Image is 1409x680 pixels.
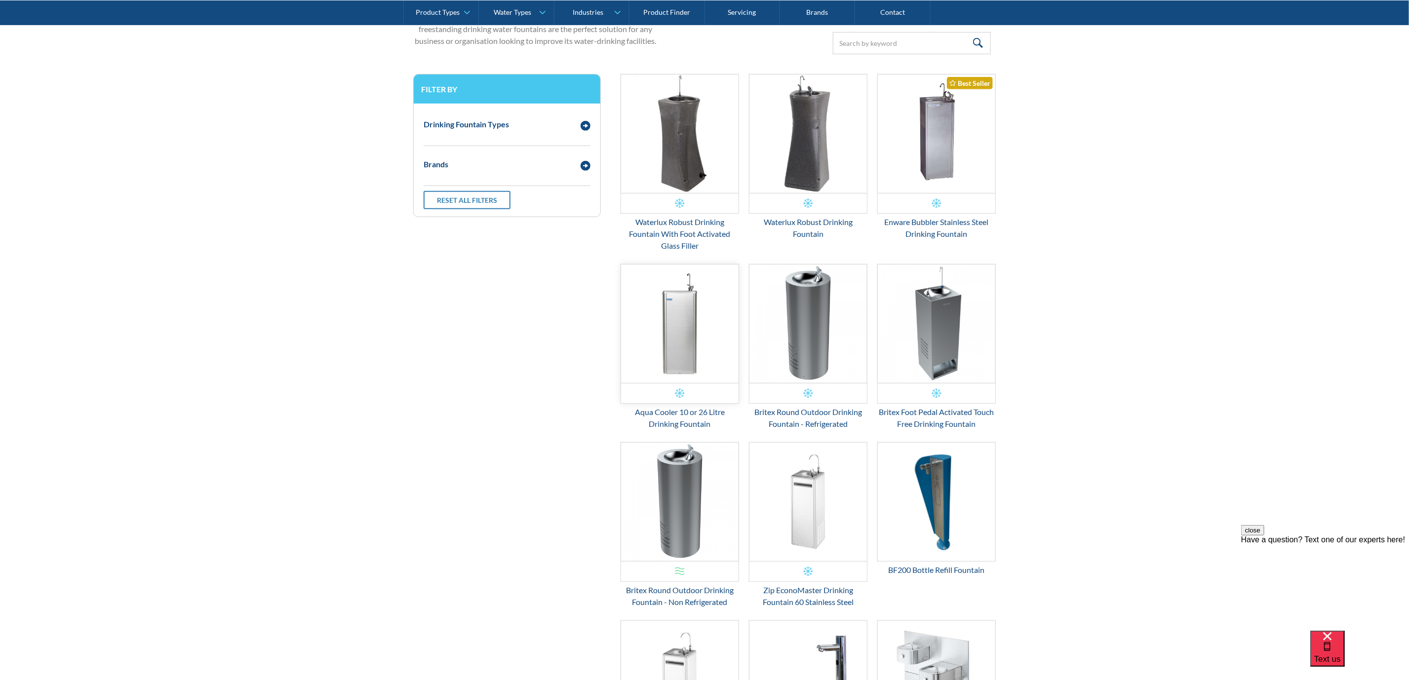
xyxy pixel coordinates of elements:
div: Enware Bubbler Stainless Steel Drinking Fountain [877,216,996,240]
div: BF200 Bottle Refill Fountain [877,564,996,576]
div: Water Types [494,8,532,16]
div: Britex Round Outdoor Drinking Fountain - Refrigerated [749,406,867,430]
img: Britex Round Outdoor Drinking Fountain - Non Refrigerated [621,443,739,561]
a: Britex Foot Pedal Activated Touch Free Drinking FountainBritex Foot Pedal Activated Touch Free Dr... [877,264,996,430]
div: Brands [424,158,448,170]
div: Industries [573,8,603,16]
div: Zip EconoMaster Drinking Fountain 60 Stainless Steel [749,584,867,608]
img: Britex Round Outdoor Drinking Fountain - Refrigerated [749,264,867,383]
a: BF200 Bottle Refill FountainBF200 Bottle Refill Fountain [877,442,996,576]
a: Reset all filters [424,191,510,209]
a: Britex Round Outdoor Drinking Fountain - Refrigerated Britex Round Outdoor Drinking Fountain - Re... [749,264,867,430]
a: Aqua Cooler 10 or 26 Litre Drinking FountainAqua Cooler 10 or 26 Litre Drinking Fountain [621,264,739,430]
img: Waterlux Robust Drinking Fountain [749,75,867,193]
img: Zip EconoMaster Drinking Fountain 60 Stainless Steel [749,443,867,561]
img: Waterlux Robust Drinking Fountain With Foot Activated Glass Filler [621,75,739,193]
div: Waterlux Robust Drinking Fountain [749,216,867,240]
div: Britex Round Outdoor Drinking Fountain - Non Refrigerated [621,584,739,608]
div: Britex Foot Pedal Activated Touch Free Drinking Fountain [877,406,996,430]
a: Waterlux Robust Drinking FountainWaterlux Robust Drinking Fountain [749,74,867,240]
div: Product Types [416,8,460,16]
div: Waterlux Robust Drinking Fountain With Foot Activated Glass Filler [621,216,739,252]
div: Best Seller [947,77,993,89]
img: Britex Foot Pedal Activated Touch Free Drinking Fountain [878,264,995,383]
a: Zip EconoMaster Drinking Fountain 60 Stainless SteelZip EconoMaster Drinking Fountain 60 Stainles... [749,442,867,608]
img: Aqua Cooler 10 or 26 Litre Drinking Fountain [621,264,739,383]
a: Enware Bubbler Stainless Steel Drinking FountainBest SellerEnware Bubbler Stainless Steel Drinkin... [877,74,996,240]
div: Aqua Cooler 10 or 26 Litre Drinking Fountain [621,406,739,430]
div: Drinking Fountain Types [424,118,509,130]
iframe: podium webchat widget bubble [1310,631,1409,680]
input: Search by keyword [833,32,991,54]
img: BF200 Bottle Refill Fountain [878,443,995,561]
a: Waterlux Robust Drinking Fountain With Foot Activated Glass FillerWaterlux Robust Drinking Founta... [621,74,739,252]
a: Britex Round Outdoor Drinking Fountain - Non Refrigerated Britex Round Outdoor Drinking Fountain ... [621,442,739,608]
h3: Filter by [421,84,593,94]
iframe: podium webchat widget prompt [1241,525,1409,643]
img: Enware Bubbler Stainless Steel Drinking Fountain [878,75,995,193]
